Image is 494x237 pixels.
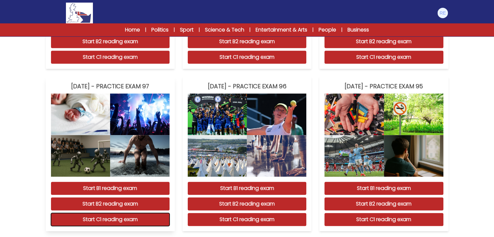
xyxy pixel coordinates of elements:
[324,94,384,135] img: PRACTICE EXAM 95
[324,213,443,226] button: Start C1 reading exam
[174,27,175,33] span: |
[51,94,110,135] img: PRACTICE EXAM 97
[188,135,247,177] img: PRACTICE EXAM 96
[180,26,194,34] a: Sport
[324,182,443,195] button: Start B1 reading exam
[46,3,113,23] a: Logo
[319,26,336,34] a: People
[188,94,247,135] img: PRACTICE EXAM 96
[188,197,306,210] button: Start B2 reading exam
[51,35,170,48] button: Start B2 reading exam
[324,82,443,91] h3: [DATE] - PRACTICE EXAM 95
[125,26,140,34] a: Home
[437,8,448,18] img: Riccardo Erroi
[51,135,110,177] img: PRACTICE EXAM 97
[188,82,306,91] h3: [DATE] - PRACTICE EXAM 96
[145,27,146,33] span: |
[384,135,443,177] img: PRACTICE EXAM 95
[247,135,306,177] img: PRACTICE EXAM 96
[205,26,244,34] a: Science & Tech
[384,94,443,135] img: PRACTICE EXAM 95
[247,94,306,135] img: PRACTICE EXAM 96
[324,51,443,64] button: Start C1 reading exam
[188,51,306,64] button: Start C1 reading exam
[110,135,170,177] img: PRACTICE EXAM 97
[312,27,313,33] span: |
[188,35,306,48] button: Start B2 reading exam
[324,35,443,48] button: Start B2 reading exam
[188,213,306,226] button: Start C1 reading exam
[110,94,170,135] img: PRACTICE EXAM 97
[51,51,170,64] button: Start C1 reading exam
[249,27,250,33] span: |
[324,197,443,210] button: Start B2 reading exam
[348,26,369,34] a: Business
[66,3,93,23] img: Logo
[51,213,170,226] button: Start C1 reading exam
[51,197,170,210] button: Start B2 reading exam
[151,26,169,34] a: Politics
[256,26,307,34] a: Entertainment & Arts
[199,27,200,33] span: |
[324,135,384,177] img: PRACTICE EXAM 95
[188,182,306,195] button: Start B1 reading exam
[51,182,170,195] button: Start B1 reading exam
[51,82,170,91] h3: [DATE] - PRACTICE EXAM 97
[341,27,342,33] span: |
